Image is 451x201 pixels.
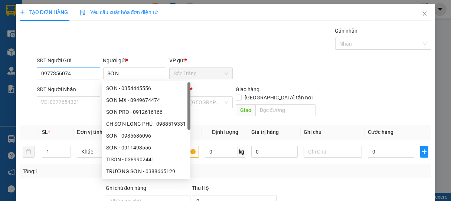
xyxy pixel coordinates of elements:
[23,146,35,158] button: delete
[106,84,186,92] div: SƠN - 0354445556
[169,56,233,65] div: VP gửi
[20,10,25,15] span: plus
[23,167,175,175] div: Tổng: 1
[236,86,259,92] span: Giao hàng
[420,146,429,158] button: plus
[301,125,365,139] th: Ghi chú
[414,4,435,24] button: Close
[37,85,100,93] div: SĐT Người Nhận
[103,56,167,65] div: Người gửi
[102,118,190,130] div: CH SƠN LONG PHÚ - 0988519331
[106,96,186,104] div: SƠN MX - 0949674474
[77,129,105,135] span: Đơn vị tính
[304,146,362,158] input: Ghi Chú
[81,146,130,157] span: Khác
[102,142,190,154] div: SƠN - 0911493556
[251,129,279,135] span: Giá trị hàng
[20,9,68,15] span: TẠO ĐƠN HÀNG
[42,129,48,135] span: SL
[37,56,100,65] div: SĐT Người Gửi
[102,106,190,118] div: SƠN PRO - 0912616166
[421,149,428,155] span: plus
[192,185,209,191] span: Thu Hộ
[174,68,228,79] span: Sóc Trăng
[102,165,190,177] div: TRƯỜNG SƠN - 0388665129
[106,108,186,116] div: SƠN PRO - 0912616166
[106,120,186,128] div: CH SƠN LONG PHÚ - 0988519331
[102,130,190,142] div: SƠN - 0935686096
[4,50,9,55] span: environment
[106,167,186,175] div: TRƯỜNG SƠN - 0388665129
[212,129,238,135] span: Định lượng
[238,146,245,158] span: kg
[102,154,190,165] div: TISON - 0389902441
[80,10,86,16] img: icon
[106,132,186,140] div: SƠN - 0935686096
[106,155,186,164] div: TISON - 0389902441
[255,104,316,116] input: Dọc đường
[368,129,393,135] span: Cước hàng
[51,50,56,55] span: environment
[422,11,428,17] span: close
[4,40,51,48] li: VP Sóc Trăng
[335,28,358,34] label: Gán nhãn
[51,40,99,48] li: VP Quận 8
[106,185,147,191] label: Ghi chú đơn hàng
[4,4,108,32] li: Vĩnh Thành (Sóc Trăng)
[102,94,190,106] div: SƠN MX - 0949674474
[236,104,255,116] span: Giao
[242,93,316,102] span: [GEOGRAPHIC_DATA] tận nơi
[4,4,30,30] img: logo.jpg
[106,144,186,152] div: SƠN - 0911493556
[80,9,158,15] span: Yêu cầu xuất hóa đơn điện tử
[251,146,298,158] input: 0
[102,82,190,94] div: SƠN - 0354445556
